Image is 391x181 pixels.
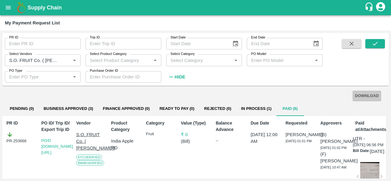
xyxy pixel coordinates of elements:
p: (F) [PERSON_NAME] [320,151,350,165]
label: Start Date [170,35,186,40]
button: Paid (8) [276,101,304,116]
button: Open [71,73,79,81]
label: PO Type [9,68,22,73]
div: customer-support [364,2,375,13]
p: UTR - [353,135,365,142]
input: Start Date [166,38,227,49]
button: Choose date [230,38,241,49]
input: End Date [247,38,308,49]
label: Select Category [170,52,195,56]
p: [DATE] 12:00 AM [250,131,280,145]
input: Enter Trip ID [86,38,161,49]
label: PO Model [251,52,266,56]
p: India Apple RD [111,138,141,151]
button: open drawer [1,1,15,15]
button: Open [71,56,79,64]
span: [DATE] 01:02 PM [320,146,347,150]
p: Value (Type) [181,120,210,126]
button: DOWNLOAD [353,91,381,101]
strong: Hide [174,74,185,79]
input: Select Category [168,56,230,64]
input: Enter PO Model [249,56,311,64]
p: Paid at/Attachments [355,120,385,133]
p: Vendor [76,120,105,126]
p: PR ID [6,120,36,126]
p: Product Category [111,120,141,133]
button: Choose date [310,38,322,49]
button: Ready To Pay (0) [155,101,199,116]
button: Open [312,56,320,64]
input: Select Product Category [87,56,149,64]
span: [DATE] 10:47 AM [320,165,346,169]
p: Approvers [320,120,350,126]
p: (B) [PERSON_NAME] [320,131,350,145]
input: Select Vendor [7,56,61,64]
span: KYC Verified [76,154,102,160]
p: ( Bill ) [181,138,210,145]
label: Select Product Category [90,52,127,56]
img: logo [15,2,27,14]
label: Purchase Order ID [90,68,118,73]
span: Bank Verified [76,160,104,166]
button: In Process (1) [236,101,276,116]
input: Enter PO Type [7,73,69,81]
div: My Payment Request List [5,19,60,27]
p: S.O. FRUIT Co. ( [PERSON_NAME]) [76,131,105,152]
p: Due Date [250,120,280,126]
label: Trip ID [90,35,100,40]
p: PO ID/ Trip ID/ Export Trip ID [41,120,71,133]
button: Finance Approved (0) [98,101,155,116]
input: Enter Purchase Order ID [86,71,161,83]
p: Requested [286,120,315,126]
button: Open [151,56,159,64]
a: Supply Chain [27,3,364,12]
p: Bill Date: [353,148,370,155]
label: Select Vendors [9,52,32,56]
p: Fruit [146,131,175,137]
button: Hide [166,72,187,82]
span: [DATE] 01:01 PM [286,139,312,143]
p: ₹ 0 [181,131,210,138]
button: Rejected (0) [199,101,236,116]
div: account of current user [375,1,386,14]
input: Enter PR ID [5,38,81,49]
button: Business Approved (3) [39,101,98,116]
label: End Date [251,35,265,40]
label: PR ID [9,35,18,40]
p: Balance Advance [216,120,245,133]
div: -- [216,138,245,144]
button: Open [232,56,240,64]
a: PO/D [DOMAIN_NAME][URL] [41,138,73,155]
button: Pending (0) [5,101,39,116]
b: Supply Chain [27,5,62,11]
p: [DATE] [370,148,384,155]
p: [PERSON_NAME] [286,131,315,138]
p: Category [146,120,175,126]
div: PR-253666 [6,131,36,144]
